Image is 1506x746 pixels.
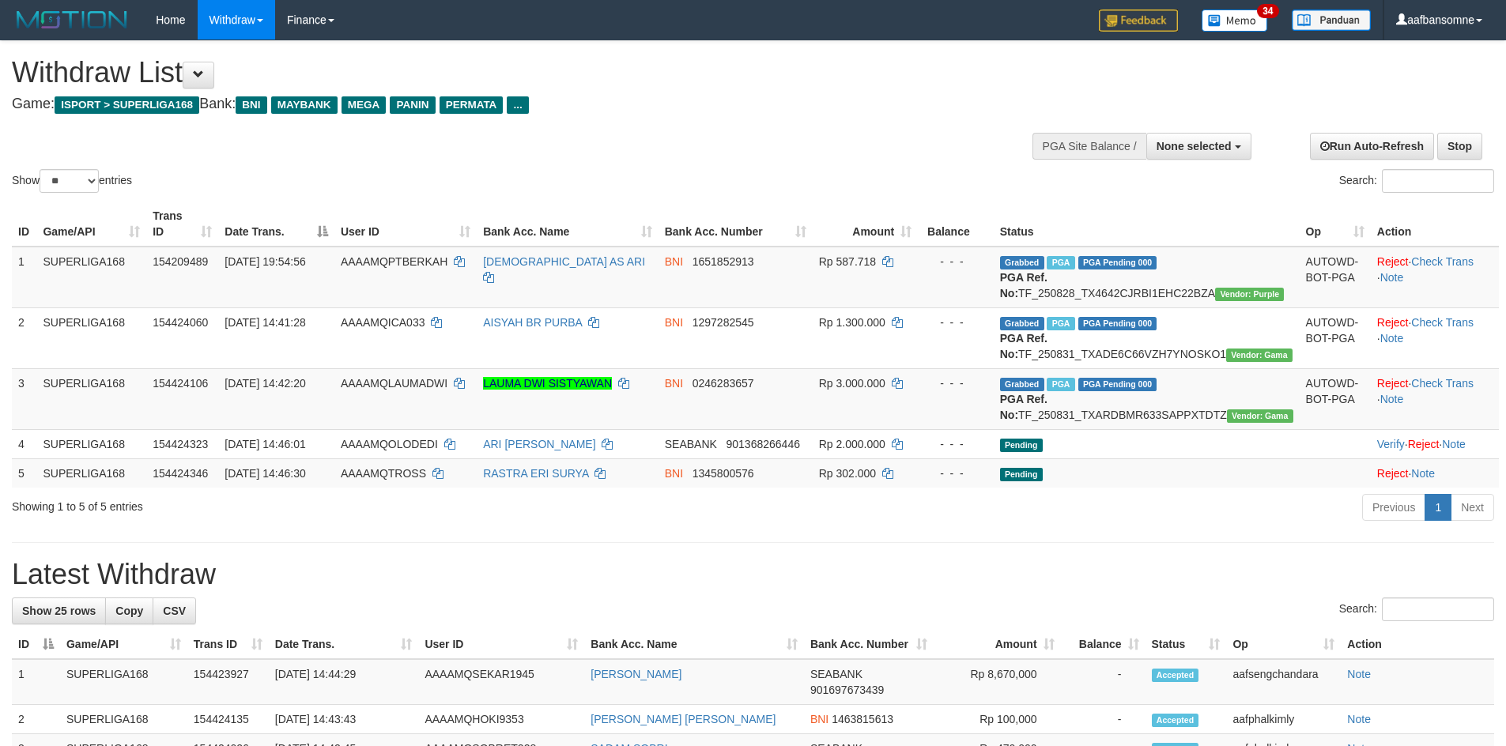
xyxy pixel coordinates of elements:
[390,96,435,114] span: PANIN
[1347,713,1371,725] a: Note
[60,630,187,659] th: Game/API: activate to sort column ascending
[665,377,683,390] span: BNI
[1382,169,1494,193] input: Search:
[1377,316,1409,329] a: Reject
[1000,439,1043,452] span: Pending
[153,438,208,450] span: 154424323
[153,377,208,390] span: 154424106
[924,375,987,391] div: - - -
[693,377,754,390] span: Copy 0246283657 to clipboard
[12,705,60,734] td: 2
[918,202,994,247] th: Balance
[1411,316,1474,329] a: Check Trans
[1078,256,1157,269] span: PGA Pending
[12,659,60,705] td: 1
[163,605,186,617] span: CSV
[1339,597,1494,621] label: Search:
[440,96,504,114] span: PERMATA
[1000,393,1047,421] b: PGA Ref. No:
[12,202,36,247] th: ID
[1157,140,1232,153] span: None selected
[1146,133,1251,160] button: None selected
[1000,378,1044,391] span: Grabbed
[584,630,804,659] th: Bank Acc. Name: activate to sort column ascending
[1380,393,1404,405] a: Note
[1215,288,1284,301] span: Vendor URL: https://trx4.1velocity.biz
[236,96,266,114] span: BNI
[187,705,269,734] td: 154424135
[225,316,305,329] span: [DATE] 14:41:28
[225,377,305,390] span: [DATE] 14:42:20
[1341,630,1494,659] th: Action
[12,458,36,488] td: 5
[483,377,612,390] a: LAUMA DWI SISTYAWAN
[1047,378,1074,391] span: Marked by aafsoycanthlai
[934,630,1061,659] th: Amount: activate to sort column ascending
[665,438,717,450] span: SEABANK
[1202,9,1268,32] img: Button%20Memo.svg
[483,316,582,329] a: AISYAH BR PURBA
[1377,438,1405,450] a: Verify
[693,467,754,480] span: Copy 1345800576 to clipboard
[36,202,146,247] th: Game/API: activate to sort column ascending
[1382,597,1494,621] input: Search:
[146,202,218,247] th: Trans ID: activate to sort column ascending
[1227,409,1293,423] span: Vendor URL: https://trx31.1velocity.biz
[507,96,528,114] span: ...
[1000,256,1044,269] span: Grabbed
[1371,429,1499,458] td: · ·
[12,429,36,458] td: 4
[36,429,146,458] td: SUPERLIGA168
[1371,458,1499,488] td: ·
[12,8,132,32] img: MOTION_logo.png
[187,630,269,659] th: Trans ID: activate to sort column ascending
[665,467,683,480] span: BNI
[1061,659,1146,705] td: -
[12,597,106,624] a: Show 25 rows
[591,668,681,680] a: [PERSON_NAME]
[819,438,885,450] span: Rp 2.000.000
[1061,630,1146,659] th: Balance: activate to sort column ascending
[1347,668,1371,680] a: Note
[105,597,153,624] a: Copy
[40,169,99,193] select: Showentries
[1226,349,1293,362] span: Vendor URL: https://trx31.1velocity.biz
[225,467,305,480] span: [DATE] 14:46:30
[341,438,438,450] span: AAAAMQOLODEDI
[727,438,800,450] span: Copy 901368266446 to clipboard
[225,438,305,450] span: [DATE] 14:46:01
[1257,4,1278,18] span: 34
[994,307,1300,368] td: TF_250831_TXADE6C66VZH7YNOSKO1
[819,467,876,480] span: Rp 302.000
[1078,317,1157,330] span: PGA Pending
[1339,169,1494,193] label: Search:
[1377,377,1409,390] a: Reject
[934,659,1061,705] td: Rp 8,670,000
[12,368,36,429] td: 3
[418,630,584,659] th: User ID: activate to sort column ascending
[12,96,988,112] h4: Game: Bank:
[153,467,208,480] span: 154424346
[1000,332,1047,360] b: PGA Ref. No:
[269,630,419,659] th: Date Trans.: activate to sort column ascending
[819,377,885,390] span: Rp 3.000.000
[810,668,862,680] span: SEABANK
[1442,438,1466,450] a: Note
[1152,714,1199,727] span: Accepted
[813,202,918,247] th: Amount: activate to sort column ascending
[1411,467,1435,480] a: Note
[483,255,645,268] a: [DEMOGRAPHIC_DATA] AS ARI
[341,255,447,268] span: AAAAMQPTBERKAH
[1032,133,1146,160] div: PGA Site Balance /
[12,57,988,89] h1: Withdraw List
[659,202,813,247] th: Bank Acc. Number: activate to sort column ascending
[1380,271,1404,284] a: Note
[819,255,876,268] span: Rp 587.718
[36,458,146,488] td: SUPERLIGA168
[60,705,187,734] td: SUPERLIGA168
[994,247,1300,308] td: TF_250828_TX4642CJRBI1EHC22BZA
[810,713,828,725] span: BNI
[1226,659,1341,705] td: aafsengchandara
[994,368,1300,429] td: TF_250831_TXARDBMR633SAPPXTDTZ
[1000,317,1044,330] span: Grabbed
